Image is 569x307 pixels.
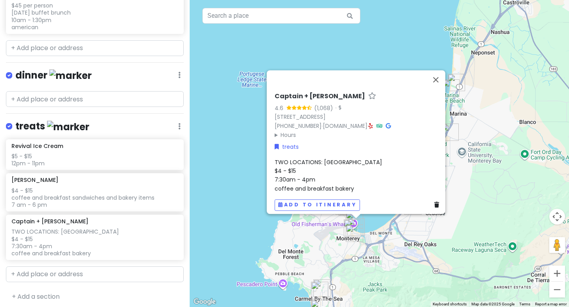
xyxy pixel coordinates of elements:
[275,158,382,193] span: TWO LOCATIONS: [GEOGRAPHIC_DATA] $4 - $15 7:30am - 4pm coffee and breakfast bakery
[368,92,376,101] a: Star place
[519,302,530,306] a: Terms (opens in new tab)
[11,218,89,225] h6: Captain + [PERSON_NAME]
[47,121,89,133] img: marker
[549,266,565,281] button: Zoom in
[386,123,391,129] i: Google Maps
[275,92,365,101] h6: Captain + [PERSON_NAME]
[434,201,442,210] a: Delete place
[535,302,567,306] a: Report a map error
[471,302,514,306] span: Map data ©2025 Google
[12,292,60,301] a: + Add a section
[313,279,331,297] div: El Bistro by the Sea
[11,2,178,31] div: $45 per person [DATE] buffet brunch 10am - 1:30pm american
[49,69,92,82] img: marker
[6,91,184,107] input: + Add place or address
[202,8,360,24] input: Search a place
[11,228,178,257] div: TWO LOCATIONS: [GEOGRAPHIC_DATA] $4 - $15 7:30am - 4pm coffee and breakfast bakery
[448,74,465,91] div: Best Western Marina State Beach
[549,282,565,298] button: Zoom out
[275,199,360,211] button: Add to itinerary
[275,122,322,130] a: [PHONE_NUMBER]
[275,104,286,112] div: 4.6
[275,92,442,139] div: · ·
[275,113,326,121] a: [STREET_ADDRESS]
[441,124,459,141] div: Poke Bar
[192,297,218,307] a: Open this area in Google Maps (opens a new window)
[426,70,445,89] button: Close
[314,104,333,112] div: (1,068)
[6,266,184,282] input: + Add place or address
[549,237,565,253] button: Drag Pegman onto the map to open Street View
[323,122,367,130] a: [DOMAIN_NAME]
[275,142,299,151] a: treats
[15,69,92,82] h4: dinner
[333,105,341,112] div: ·
[275,131,442,139] summary: Hours
[11,142,63,150] h6: Revival Ice Cream
[311,282,328,299] div: Carmel Bakery
[344,219,361,237] div: Revival Ice Cream
[549,209,565,225] button: Map camera controls
[11,153,178,167] div: $5 - $15 12pm - 11pm
[6,40,184,56] input: + Add place or address
[192,297,218,307] img: Google
[11,176,58,183] h6: [PERSON_NAME]
[442,79,460,97] div: Marina State Beach
[347,218,365,236] div: Captain + Stoker
[346,225,363,242] div: The Wild Plum Cafe
[11,187,178,209] div: $4 - $15 coffee and breakfast sandwiches and bakery items 7 am - 6 pm
[433,301,467,307] button: Keyboard shortcuts
[15,120,89,133] h4: treats
[376,123,382,129] i: Tripadvisor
